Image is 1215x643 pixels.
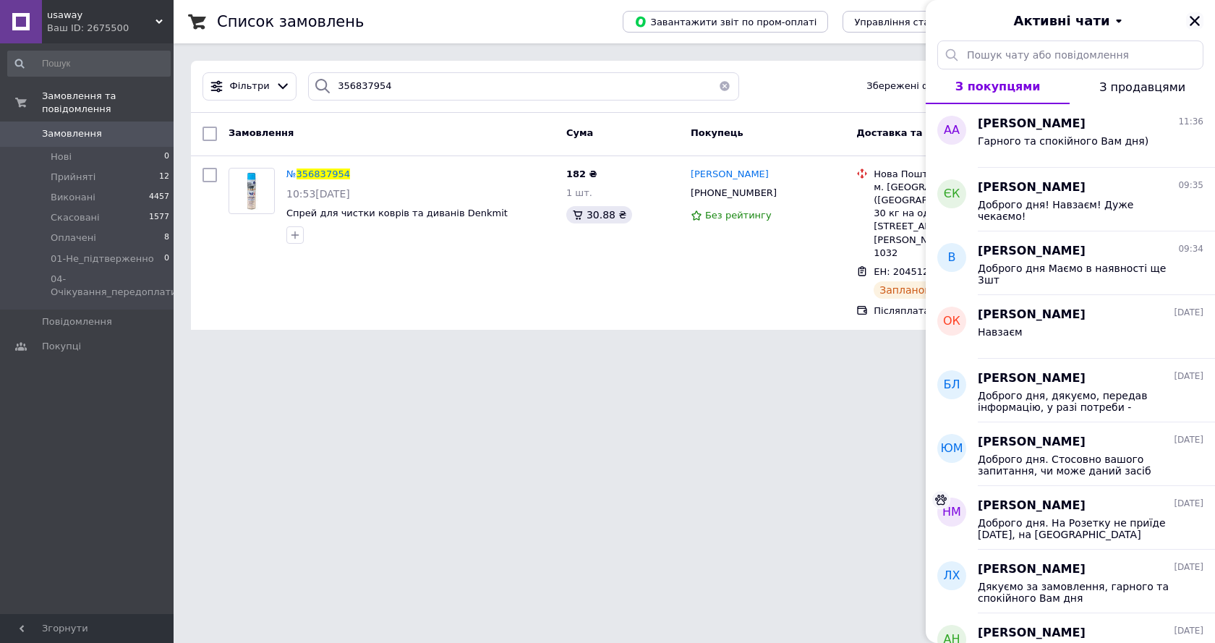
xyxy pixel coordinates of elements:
[297,169,350,179] span: 356837954
[42,90,174,116] span: Замовлення та повідомлення
[843,11,976,33] button: Управління статусами
[1186,12,1203,30] button: Закрити
[944,186,960,203] span: ЄК
[149,191,169,204] span: 4457
[42,340,81,353] span: Покупці
[691,168,769,182] a: [PERSON_NAME]
[978,453,1183,477] span: Доброго дня. Стосовно вашого запитання, чи може даний засіб зняти масловіск з деревини. Так, ство...
[978,179,1086,196] span: [PERSON_NAME]
[691,187,777,198] span: [PHONE_NUMBER]
[942,504,961,521] span: НМ
[978,263,1183,286] span: Доброго дня Маємо в наявності ще 3шт
[7,51,171,77] input: Пошук
[217,13,364,30] h1: Список замовлень
[926,422,1215,486] button: ЮМ[PERSON_NAME][DATE]Доброго дня. Стосовно вашого запитання, чи може даний засіб зняти масловіск ...
[159,171,169,184] span: 12
[164,150,169,163] span: 0
[978,390,1183,413] span: Доброго дня, дякуємо, передав інформацію, у разі потреби - зателефонуємо, гарного та спокійного В...
[566,187,592,198] span: 1 шт.
[926,69,1070,104] button: З покупцями
[42,127,102,140] span: Замовлення
[229,168,275,214] a: Фото товару
[51,231,96,244] span: Оплачені
[229,172,274,210] img: Фото товару
[51,171,95,184] span: Прийняті
[926,486,1215,550] button: НМ[PERSON_NAME][DATE]Доброго дня. На Розетку не приїде [DATE], на [GEOGRAPHIC_DATA] прибуде [DATE...
[978,243,1086,260] span: [PERSON_NAME]
[978,116,1086,132] span: [PERSON_NAME]
[1178,116,1203,128] span: 11:36
[926,168,1215,231] button: ЄК[PERSON_NAME]09:35Доброго дня! Навзаєм! Дуже чекаємо!
[286,169,297,179] span: №
[691,169,769,179] span: [PERSON_NAME]
[47,22,174,35] div: Ваш ID: 2675500
[966,12,1174,30] button: Активні чати
[978,581,1183,604] span: Дякуємо за замовлення, гарного та спокійного Вам дня
[1174,307,1203,319] span: [DATE]
[874,305,1044,318] div: Післяплата
[1174,370,1203,383] span: [DATE]
[308,72,739,101] input: Пошук за номером замовлення, ПІБ покупця, номером телефону, Email, номером накладної
[47,9,155,22] span: usaway
[705,210,772,221] span: Без рейтингу
[944,122,960,139] span: АА
[286,169,350,179] a: №356837954
[1174,434,1203,446] span: [DATE]
[710,72,739,101] button: Очистить
[149,211,169,224] span: 1577
[955,80,1041,93] span: З покупцями
[948,250,956,266] span: В
[943,377,960,393] span: БЛ
[926,359,1215,422] button: БЛ[PERSON_NAME][DATE]Доброго дня, дякуємо, передав інформацію, у разі потреби - зателефонуємо, га...
[978,625,1086,642] span: [PERSON_NAME]
[856,127,963,138] span: Доставка та оплата
[1099,80,1185,94] span: З продавцями
[164,252,169,265] span: 0
[1178,243,1203,255] span: 09:34
[874,181,1044,260] div: м. [GEOGRAPHIC_DATA] ([GEOGRAPHIC_DATA].), №389 (до 30 кг на одне місце): [STREET_ADDRESS][PERSON...
[978,517,1183,540] span: Доброго дня. На Розетку не приїде [DATE], на [GEOGRAPHIC_DATA] прибуде [DATE] орієнтовно о 12:00
[51,252,154,265] span: 01-Не_підтверженно
[51,273,177,299] span: 04-Очікування_передоплати
[926,104,1215,168] button: АА[PERSON_NAME]11:36Гарного та спокійного Вам дня)
[874,281,955,299] div: Заплановано
[164,231,169,244] span: 8
[978,326,1023,338] span: Навзаєм
[634,15,817,28] span: Завантажити звіт по пром-оплаті
[854,17,965,27] span: Управління статусами
[1178,179,1203,192] span: 09:35
[926,295,1215,359] button: ОК[PERSON_NAME][DATE]Навзаєм
[943,313,960,330] span: ОК
[1013,12,1109,30] span: Активні чати
[944,568,960,584] span: ЛХ
[1174,625,1203,637] span: [DATE]
[566,169,597,179] span: 182 ₴
[978,434,1086,451] span: [PERSON_NAME]
[42,315,112,328] span: Повідомлення
[566,206,632,223] div: 30.88 ₴
[286,208,508,218] a: Спрей для чистки коврів та диванів Denkmit
[691,127,743,138] span: Покупець
[51,191,95,204] span: Виконані
[978,498,1086,514] span: [PERSON_NAME]
[566,127,593,138] span: Cума
[978,199,1183,222] span: Доброго дня! Навзаєм! Дуже чекаємо!
[937,41,1203,69] input: Пошук чату або повідомлення
[1070,69,1215,104] button: З продавцями
[866,80,965,93] span: Збережені фільтри:
[51,150,72,163] span: Нові
[926,231,1215,295] button: В[PERSON_NAME]09:34Доброго дня Маємо в наявності ще 3шт
[978,307,1086,323] span: [PERSON_NAME]
[1174,561,1203,574] span: [DATE]
[51,211,100,224] span: Скасовані
[230,80,270,93] span: Фільтри
[874,168,1044,181] div: Нова Пошта
[286,188,350,200] span: 10:53[DATE]
[926,550,1215,613] button: ЛХ[PERSON_NAME][DATE]Дякуємо за замовлення, гарного та спокійного Вам дня
[1174,498,1203,510] span: [DATE]
[978,370,1086,387] span: [PERSON_NAME]
[940,440,963,457] span: ЮМ
[229,127,294,138] span: Замовлення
